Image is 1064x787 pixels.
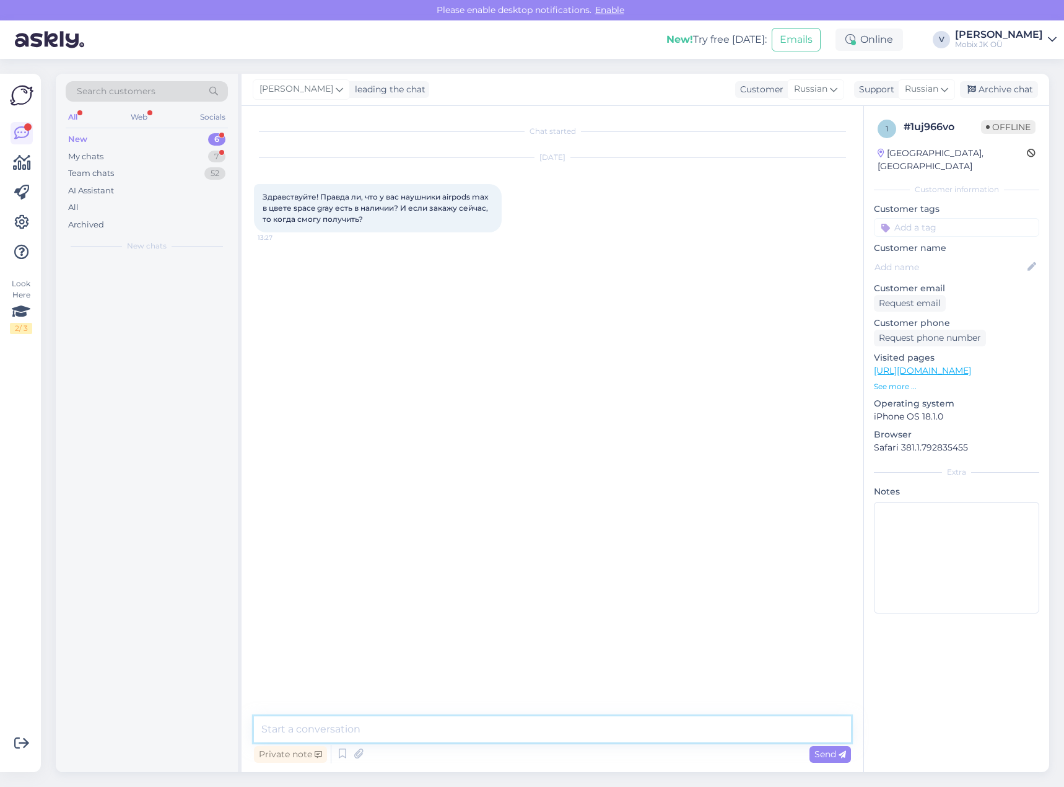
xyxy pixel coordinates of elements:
[10,323,32,334] div: 2 / 3
[10,278,32,334] div: Look Here
[874,203,1039,216] p: Customer tags
[933,31,950,48] div: V
[904,120,981,134] div: # 1uj966vo
[66,109,80,125] div: All
[874,410,1039,423] p: iPhone OS 18.1.0
[128,109,150,125] div: Web
[68,219,104,231] div: Archived
[960,81,1038,98] div: Archive chat
[874,397,1039,410] p: Operating system
[68,151,103,163] div: My chats
[874,485,1039,498] p: Notes
[10,84,33,107] img: Askly Logo
[886,124,888,133] span: 1
[666,32,767,47] div: Try free [DATE]:
[127,240,167,252] span: New chats
[263,192,491,224] span: Здравствуйте! Правда ли, что у вас наушники airpods max в цвете space gray есть в наличии? И если...
[874,467,1039,478] div: Extra
[835,29,903,51] div: Online
[854,83,894,96] div: Support
[591,4,628,15] span: Enable
[874,351,1039,364] p: Visited pages
[794,82,827,96] span: Russian
[874,218,1039,237] input: Add a tag
[981,120,1036,134] span: Offline
[878,147,1027,173] div: [GEOGRAPHIC_DATA], [GEOGRAPHIC_DATA]
[874,184,1039,195] div: Customer information
[254,152,851,163] div: [DATE]
[77,85,155,98] span: Search customers
[772,28,821,51] button: Emails
[955,30,1043,40] div: [PERSON_NAME]
[68,167,114,180] div: Team chats
[68,133,87,146] div: New
[874,242,1039,255] p: Customer name
[68,201,79,214] div: All
[258,233,304,242] span: 13:27
[874,295,946,312] div: Request email
[874,381,1039,392] p: See more ...
[874,428,1039,441] p: Browser
[208,151,225,163] div: 7
[735,83,783,96] div: Customer
[874,317,1039,330] p: Customer phone
[259,82,333,96] span: [PERSON_NAME]
[955,40,1043,50] div: Mobix JK OÜ
[905,82,938,96] span: Russian
[666,33,693,45] b: New!
[208,133,225,146] div: 6
[955,30,1057,50] a: [PERSON_NAME]Mobix JK OÜ
[874,441,1039,454] p: Safari 381.1.792835455
[198,109,228,125] div: Socials
[68,185,114,197] div: AI Assistant
[874,282,1039,295] p: Customer email
[204,167,225,180] div: 52
[254,126,851,137] div: Chat started
[814,749,846,760] span: Send
[874,260,1025,274] input: Add name
[874,330,986,346] div: Request phone number
[350,83,425,96] div: leading the chat
[254,746,327,763] div: Private note
[874,365,971,376] a: [URL][DOMAIN_NAME]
